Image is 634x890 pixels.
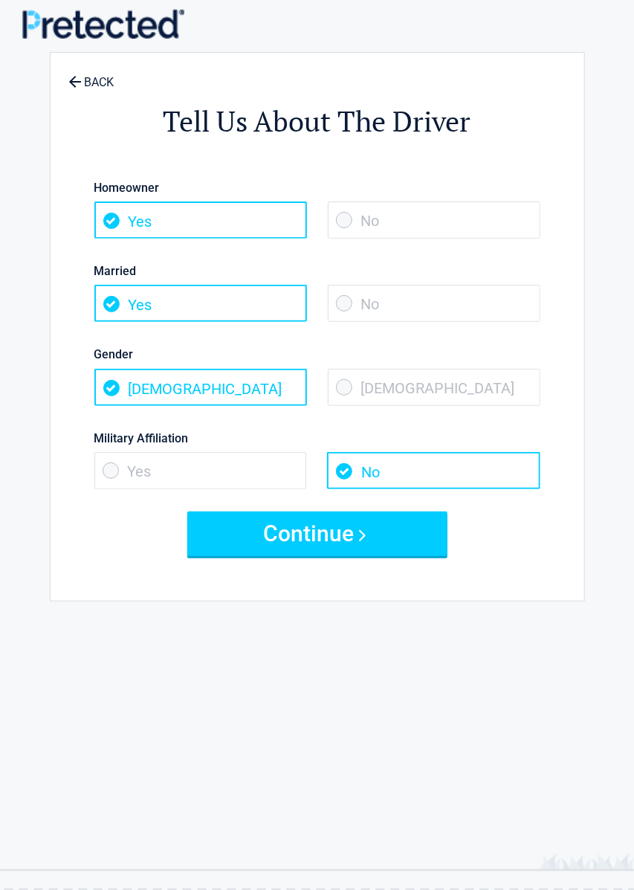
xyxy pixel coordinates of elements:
[328,285,540,322] span: No
[94,261,540,281] label: Married
[328,369,540,406] span: [DEMOGRAPHIC_DATA]
[94,201,307,239] span: Yes
[94,344,540,364] label: Gender
[327,452,540,489] span: No
[65,62,117,88] a: BACK
[187,512,447,556] button: Continue
[94,285,307,322] span: Yes
[94,369,307,406] span: [DEMOGRAPHIC_DATA]
[94,452,307,489] span: Yes
[94,428,540,448] label: Military Affiliation
[22,9,184,39] img: Main Logo
[58,103,577,141] h2: Tell Us About The Driver
[94,178,540,198] label: Homeowner
[328,201,540,239] span: No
